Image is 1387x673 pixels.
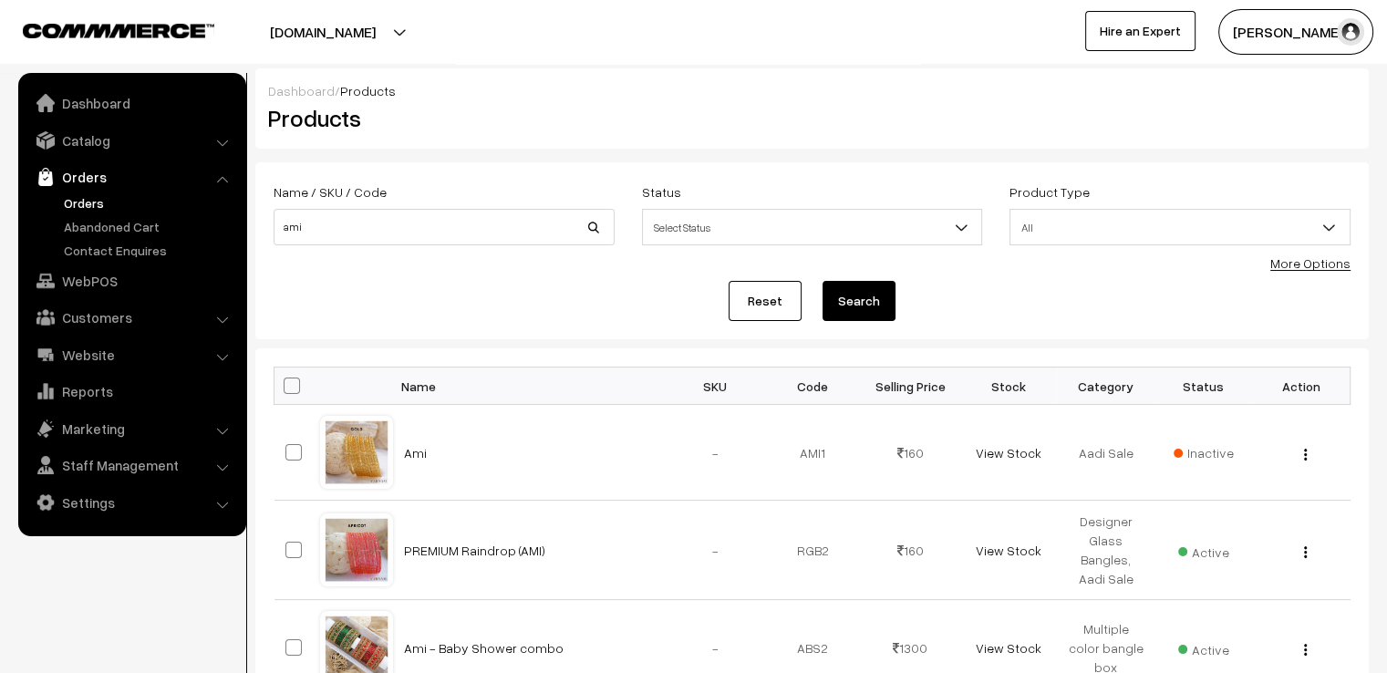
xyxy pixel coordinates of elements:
[206,9,440,55] button: [DOMAIN_NAME]
[1154,368,1252,405] th: Status
[667,501,764,600] td: -
[23,301,240,334] a: Customers
[1304,644,1307,656] img: Menu
[268,81,1356,100] div: /
[959,368,1057,405] th: Stock
[643,212,982,243] span: Select Status
[404,640,564,656] a: Ami - Baby Shower combo
[1057,368,1154,405] th: Category
[1010,212,1350,243] span: All
[1057,405,1154,501] td: Aadi Sale
[862,501,959,600] td: 160
[23,449,240,481] a: Staff Management
[975,445,1040,461] a: View Stock
[975,543,1040,558] a: View Stock
[1009,209,1351,245] span: All
[23,264,240,297] a: WebPOS
[23,124,240,157] a: Catalog
[23,18,182,40] a: COMMMERCE
[1252,368,1350,405] th: Action
[1174,443,1234,462] span: Inactive
[23,160,240,193] a: Orders
[1057,501,1154,600] td: Designer Glass Bangles, Aadi Sale
[404,445,427,461] a: Ami
[59,193,240,212] a: Orders
[975,640,1040,656] a: View Stock
[23,24,214,37] img: COMMMERCE
[274,209,615,245] input: Name / SKU / Code
[823,281,895,321] button: Search
[340,83,396,98] span: Products
[59,217,240,236] a: Abandoned Cart
[1085,11,1196,51] a: Hire an Expert
[862,368,959,405] th: Selling Price
[404,543,545,558] a: PREMIUM Raindrop (AMI)
[59,241,240,260] a: Contact Enquires
[642,209,983,245] span: Select Status
[764,501,862,600] td: RGB2
[764,405,862,501] td: AMI1
[274,182,387,202] label: Name / SKU / Code
[23,412,240,445] a: Marketing
[23,338,240,371] a: Website
[393,368,667,405] th: Name
[1009,182,1090,202] label: Product Type
[1304,449,1307,461] img: Menu
[1218,9,1373,55] button: [PERSON_NAME]
[642,182,681,202] label: Status
[268,104,613,132] h2: Products
[268,83,335,98] a: Dashboard
[764,368,862,405] th: Code
[1178,636,1229,659] span: Active
[862,405,959,501] td: 160
[1304,546,1307,558] img: Menu
[1337,18,1364,46] img: user
[1270,255,1351,271] a: More Options
[667,405,764,501] td: -
[1178,538,1229,562] span: Active
[667,368,764,405] th: SKU
[729,281,802,321] a: Reset
[23,486,240,519] a: Settings
[23,375,240,408] a: Reports
[23,87,240,119] a: Dashboard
